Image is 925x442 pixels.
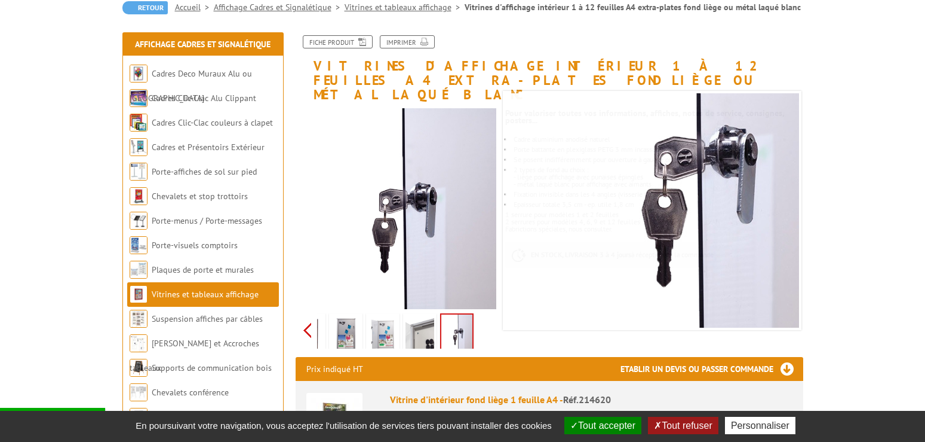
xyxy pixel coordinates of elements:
a: Imprimer [380,35,435,48]
a: Retour [122,1,168,14]
img: Cadres et Présentoirs Extérieur [130,138,147,156]
a: Porte-menus / Porte-messages [152,215,262,226]
a: Fiche produit [303,35,373,48]
a: Chevalets et stop trottoirs [152,191,248,202]
a: Accueil [175,2,214,13]
img: Cimaises et Accroches tableaux [130,334,147,352]
img: Chevalets et stop trottoirs [130,187,147,205]
a: Porte-affiches de sol sur pied [152,166,257,177]
img: Suspension affiches par câbles [130,310,147,328]
p: Prix indiqué HT [306,357,363,381]
button: Personnaliser (fenêtre modale) [725,417,795,434]
a: Chevalets conférence [152,387,229,398]
a: Suspension affiches par câbles [152,313,263,324]
img: Porte-affiches muraux [130,408,147,426]
a: Affichage Cadres et Signalétique [135,39,271,50]
img: Chevalets conférence [130,383,147,401]
a: Plaques de porte et murales [152,264,254,275]
a: Vitrines et tableaux affichage [152,289,259,300]
span: Réf.214620 [563,394,611,406]
img: Cadres Deco Muraux Alu ou Bois [130,65,147,83]
img: 214611_214612_vitrine_affichage_fond_metal_4.jpg [296,108,497,310]
a: [PERSON_NAME] et Accroches tableaux [130,338,259,373]
a: Vitrines et tableaux affichage [345,2,465,13]
li: Vitrines d'affichage intérieur 1 à 12 feuilles A4 extra-plates fond liège ou métal laqué blanc [465,1,801,13]
h1: Vitrines d'affichage intérieur 1 à 12 feuilles A4 extra-plates fond liège ou métal laqué blanc [287,35,812,102]
button: Tout refuser [648,417,718,434]
span: Previous [302,321,313,340]
p: Dim. ext. H 35 x L 26 cm - 1 serrure 4 punaises-épingles gratuites [390,410,792,435]
h3: Etablir un devis ou passer commande [620,357,803,381]
span: En poursuivant votre navigation, vous acceptez l'utilisation de services tiers pouvant installer ... [130,420,558,431]
img: Porte-visuels comptoirs [130,236,147,254]
img: Plaques de porte et murales [130,261,147,279]
a: Cadres Clic-Clac couleurs à clapet [152,117,273,128]
a: Cadres Clic-Clac Alu Clippant [152,93,256,103]
a: Affichage Cadres et Signalétique [214,2,345,13]
img: Porte-menus / Porte-messages [130,212,147,230]
img: 214611_214612_vitrine_affichage_fond_metal.jpg [331,316,360,353]
div: Vitrine d'intérieur fond liège 1 feuille A4 - [390,393,792,407]
img: 214611_214612_vitrine_affichage_fond_metal_4.jpg [441,315,472,352]
img: Porte-affiches de sol sur pied [130,163,147,181]
button: Tout accepter [564,417,641,434]
a: Supports de communication bois [152,362,272,373]
img: 214611_214612_vitrine_affichage_fond_metal_1.jpg [368,316,397,353]
img: 214611_214612_vitrine_affichage_fond_metal_2.jpg [405,316,434,353]
a: Porte-visuels comptoirs [152,240,238,251]
img: Cadres Clic-Clac couleurs à clapet [130,114,147,132]
a: Cadres et Présentoirs Extérieur [152,142,265,153]
img: Vitrines et tableaux affichage [130,285,147,303]
a: Cadres Deco Muraux Alu ou [GEOGRAPHIC_DATA] [130,68,252,103]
